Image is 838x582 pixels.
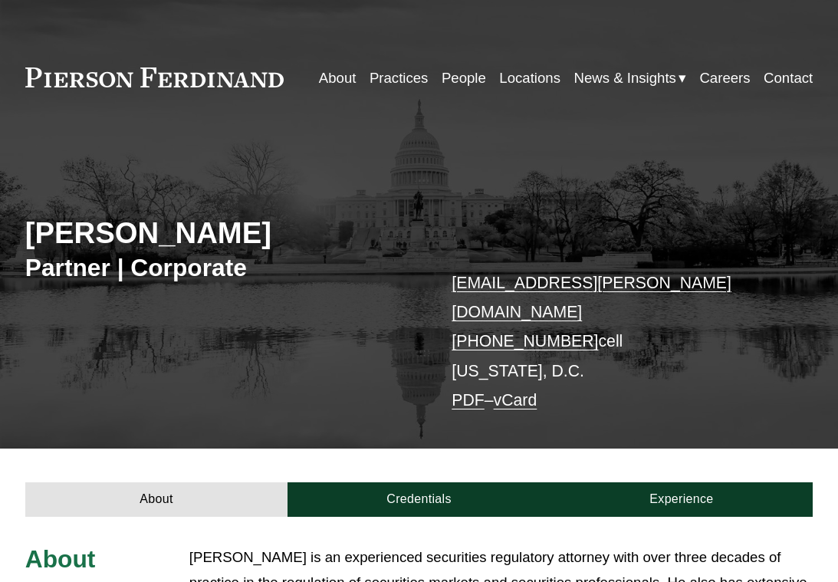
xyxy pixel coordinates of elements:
a: Contact [764,64,813,92]
p: cell [US_STATE], D.C. – [452,268,780,415]
h3: Partner | Corporate [25,253,419,283]
a: People [442,64,486,92]
a: PDF [452,391,484,409]
a: folder dropdown [574,64,686,92]
a: [EMAIL_ADDRESS][PERSON_NAME][DOMAIN_NAME] [452,274,731,321]
a: About [25,482,288,516]
a: [PHONE_NUMBER] [452,332,598,350]
a: Experience [550,482,813,516]
a: About [319,64,357,92]
span: News & Insights [574,65,676,91]
a: Credentials [288,482,550,516]
a: Careers [699,64,750,92]
a: Locations [499,64,560,92]
a: vCard [494,391,537,409]
a: Practices [370,64,429,92]
h2: [PERSON_NAME] [25,215,419,251]
span: About [25,545,96,573]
